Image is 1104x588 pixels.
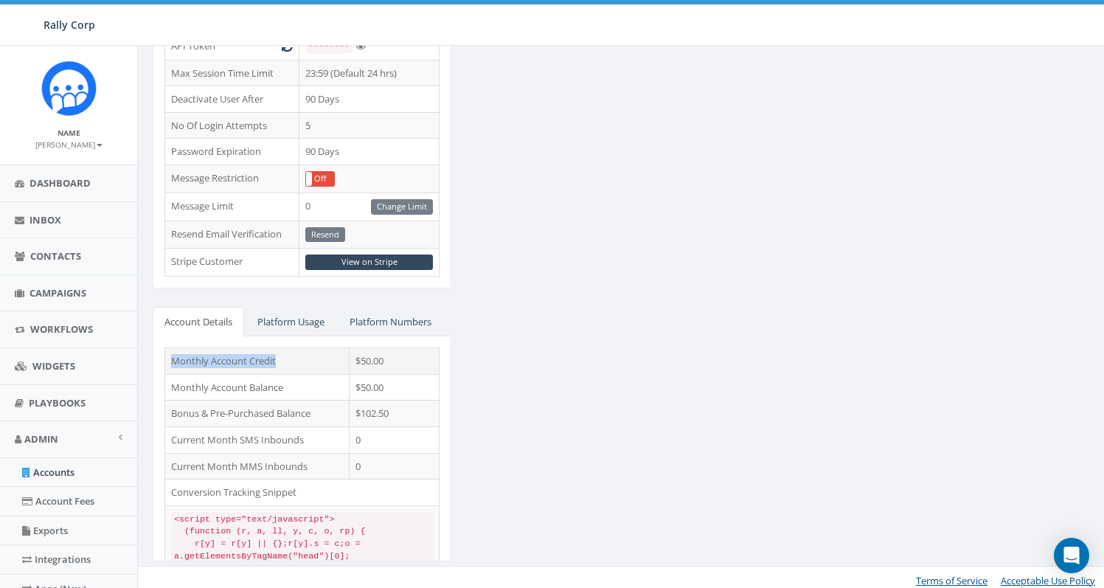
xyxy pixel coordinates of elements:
[299,60,440,86] td: 23:59 (Default 24 hrs)
[30,322,93,336] span: Workflows
[1054,538,1089,573] div: Open Intercom Messenger
[165,348,350,375] td: Monthly Account Credit
[165,86,299,113] td: Deactivate User After
[350,348,440,375] td: $50.00
[299,193,440,221] td: 0
[165,112,299,139] td: No Of Login Attempts
[153,307,244,337] a: Account Details
[35,139,103,150] small: [PERSON_NAME]
[29,213,61,226] span: Inbox
[58,128,80,138] small: Name
[29,396,86,409] span: Playbooks
[165,60,299,86] td: Max Session Time Limit
[165,453,350,480] td: Current Month MMS Inbounds
[44,18,95,32] span: Rally Corp
[165,480,440,506] td: Conversion Tracking Snippet
[165,401,350,427] td: Bonus & Pre-Purchased Balance
[1001,574,1095,587] a: Acceptable Use Policy
[165,374,350,401] td: Monthly Account Balance
[165,33,299,60] td: API Token
[246,307,336,337] a: Platform Usage
[165,193,299,221] td: Message Limit
[165,139,299,165] td: Password Expiration
[350,374,440,401] td: $50.00
[350,427,440,454] td: 0
[165,427,350,454] td: Current Month SMS Inbounds
[350,401,440,427] td: $102.50
[165,221,299,249] td: Resend Email Verification
[299,139,440,165] td: 90 Days
[32,359,75,373] span: Widgets
[916,574,987,587] a: Terms of Service
[305,171,335,187] div: OnOff
[165,249,299,277] td: Stripe Customer
[29,286,86,300] span: Campaigns
[305,255,433,270] a: View on Stripe
[306,172,334,186] label: Off
[299,112,440,139] td: 5
[350,453,440,480] td: 0
[41,60,97,116] img: Icon_1.png
[35,137,103,151] a: [PERSON_NAME]
[24,432,58,446] span: Admin
[29,176,91,190] span: Dashboard
[282,41,293,51] i: Generate New Token
[338,307,443,337] a: Platform Numbers
[30,249,81,263] span: Contacts
[165,165,299,193] td: Message Restriction
[299,86,440,113] td: 90 Days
